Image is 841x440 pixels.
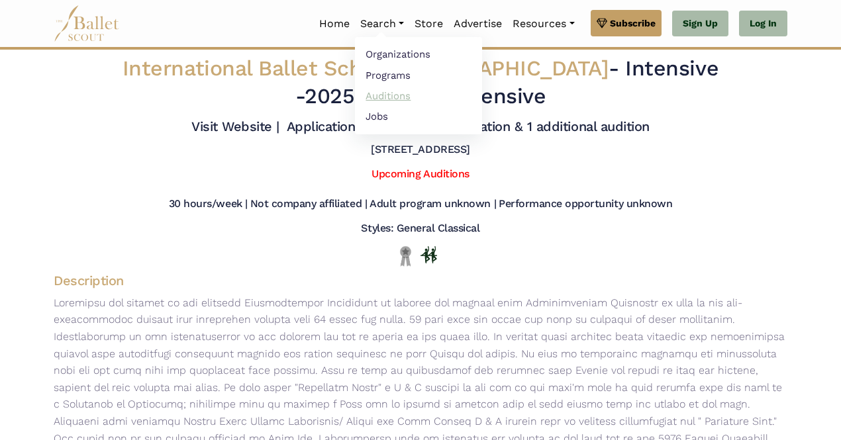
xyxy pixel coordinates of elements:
a: View Organization & 1 additional audition [399,118,649,134]
a: Subscribe [591,10,662,36]
h5: Performance opportunity unknown [499,197,672,211]
a: Upcoming Auditions [371,167,469,180]
a: Store [409,10,448,38]
a: Search [355,10,409,38]
h5: 30 hours/week | [169,197,248,211]
a: Sign Up [672,11,728,37]
a: Organizations [355,44,482,65]
span: Subscribe [610,16,656,30]
a: Programs [355,65,482,85]
a: Resources [507,10,579,38]
a: Application Link | [287,118,393,134]
h2: - 2025 Summer Intensive [117,55,724,110]
a: Visit Website | [191,118,279,134]
img: In Person [420,246,437,263]
span: Intensive - [295,56,718,109]
a: Advertise [448,10,507,38]
img: Local [397,245,414,266]
h5: [STREET_ADDRESS] [371,143,470,157]
h5: Styles: General Classical [361,222,479,236]
a: Jobs [355,106,482,126]
a: Auditions [355,85,482,106]
a: Home [314,10,355,38]
h4: Description [43,272,798,289]
span: International Ballet School [GEOGRAPHIC_DATA] [123,56,609,81]
img: gem.svg [597,16,607,30]
h5: Not company affiliated | [250,197,367,211]
ul: Resources [355,37,482,134]
h5: Adult program unknown | [370,197,496,211]
a: Log In [739,11,787,37]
